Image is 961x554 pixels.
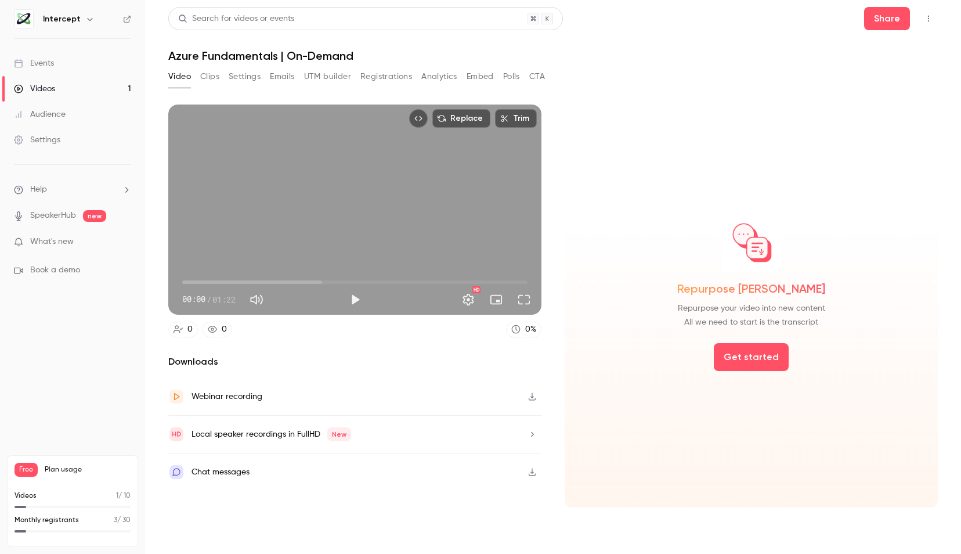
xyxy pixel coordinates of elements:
div: 0 [187,323,193,336]
span: 3 [114,517,117,524]
span: new [83,210,106,222]
p: / 30 [114,515,131,526]
a: 0 [168,322,198,337]
span: 00:00 [182,293,205,305]
a: 0% [506,322,541,337]
span: Repurpose [PERSON_NAME] [677,280,825,297]
button: Emails [270,67,294,86]
button: Embed [467,67,494,86]
div: Audience [14,109,66,120]
div: 0 % [525,323,536,336]
button: Settings [229,67,261,86]
div: HD [472,286,480,293]
div: Events [14,57,54,69]
button: CTA [529,67,545,86]
div: Search for videos or events [178,13,294,25]
button: Settings [457,288,480,311]
p: / 10 [116,491,131,501]
span: Repurpose your video into new content All we need to start is the transcript [678,301,825,329]
button: Replace [432,109,490,128]
span: What's new [30,236,74,248]
span: / [207,293,211,305]
button: Get started [714,343,789,371]
li: help-dropdown-opener [14,184,131,196]
div: Webinar recording [192,390,262,404]
button: Trim [495,109,537,128]
button: Registrations [360,67,412,86]
h2: Downloads [168,355,541,369]
div: Videos [14,83,55,95]
button: Mute [245,288,268,311]
span: Plan usage [45,465,131,474]
div: Settings [14,134,60,146]
span: Free [15,463,38,477]
span: 01:22 [212,293,236,305]
a: SpeakerHub [30,210,76,222]
div: Local speaker recordings in FullHD [192,427,351,441]
button: Top Bar Actions [919,9,938,28]
button: Share [864,7,910,30]
button: Clips [200,67,219,86]
p: Videos [15,491,37,501]
span: 1 [116,492,118,499]
div: 0 [222,323,227,336]
span: New [327,427,351,441]
h1: Azure Fundamentals | On-Demand [168,49,938,63]
p: Monthly registrants [15,515,79,526]
button: Full screen [512,288,536,311]
button: UTM builder [304,67,351,86]
a: 0 [203,322,232,337]
div: 00:00 [182,293,236,305]
button: Analytics [421,67,457,86]
span: Book a demo [30,264,80,276]
button: Play [344,288,367,311]
img: Intercept [15,10,33,28]
span: Help [30,184,47,196]
h6: Intercept [43,13,81,25]
button: Turn on miniplayer [485,288,508,311]
button: Polls [503,67,520,86]
button: Embed video [409,109,428,128]
button: Video [168,67,191,86]
div: Chat messages [192,465,250,479]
